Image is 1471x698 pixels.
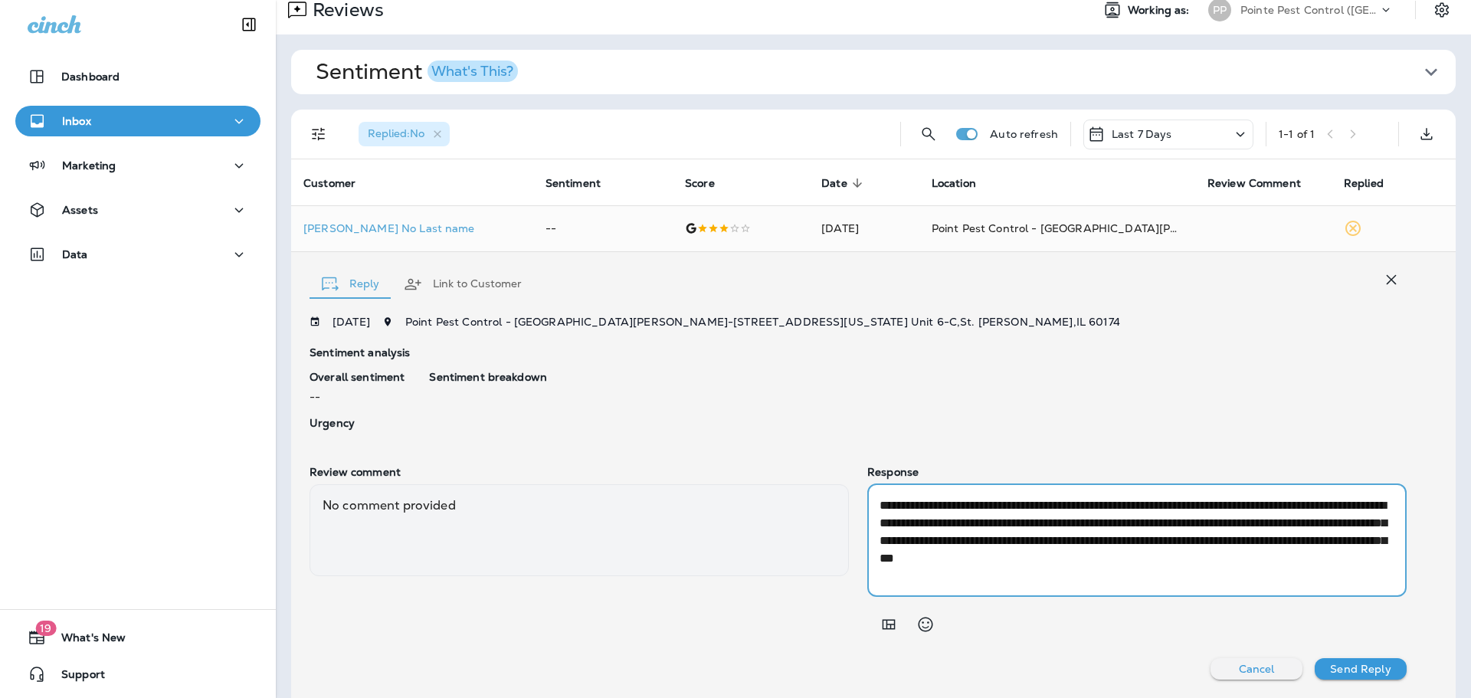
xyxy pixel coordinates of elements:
span: Sentiment [545,176,621,190]
button: Filters [303,119,334,149]
div: -- [310,371,405,405]
span: Working as: [1128,4,1193,17]
button: Data [15,239,260,270]
p: Sentiment breakdown [429,371,1407,383]
button: SentimentWhat's This? [303,50,1468,94]
p: Marketing [62,159,116,172]
span: Score [685,176,735,190]
h1: Sentiment [316,59,518,85]
span: Location [932,177,976,190]
span: Customer [303,177,355,190]
p: Review comment [310,466,849,478]
span: Support [46,668,105,687]
button: What's This? [428,61,518,82]
p: Send Reply [1330,663,1391,675]
p: Urgency [310,417,405,429]
button: Link to Customer [392,257,534,312]
button: Search Reviews [913,119,944,149]
span: Review Comment [1207,176,1321,190]
div: 1 - 1 of 1 [1279,128,1315,140]
div: No comment provided [310,484,849,576]
div: What's This? [431,64,513,78]
span: Sentiment [545,177,601,190]
p: Auto refresh [990,128,1058,140]
button: Send Reply [1315,658,1407,680]
p: Sentiment analysis [310,346,1407,359]
p: Assets [62,204,98,216]
p: Response [867,466,1407,478]
p: Dashboard [61,70,120,83]
button: Export as CSV [1411,119,1442,149]
span: Date [821,177,847,190]
button: Inbox [15,106,260,136]
span: Location [932,176,996,190]
span: Point Pest Control - [GEOGRAPHIC_DATA][PERSON_NAME] - [STREET_ADDRESS][US_STATE] Unit 6-C , St. [... [405,315,1120,329]
span: Date [821,176,867,190]
span: Customer [303,176,375,190]
button: Assets [15,195,260,225]
button: Collapse Sidebar [228,9,270,40]
p: [DATE] [333,316,370,328]
button: Marketing [15,150,260,181]
p: [PERSON_NAME] No Last name [303,222,521,234]
div: Click to view Customer Drawer [303,222,521,234]
p: Data [62,248,88,261]
button: 19What's New [15,622,260,653]
button: Select an emoji [910,609,941,640]
td: [DATE] [809,205,919,251]
td: -- [533,205,673,251]
span: Score [685,177,715,190]
p: Overall sentiment [310,371,405,383]
button: Support [15,659,260,690]
button: Dashboard [15,61,260,92]
span: Review Comment [1207,177,1301,190]
span: Replied [1344,176,1404,190]
span: Point Pest Control - [GEOGRAPHIC_DATA][PERSON_NAME] [932,221,1254,235]
p: Pointe Pest Control ([GEOGRAPHIC_DATA]) [1240,4,1378,16]
button: Add in a premade template [873,609,904,640]
p: Inbox [62,115,91,127]
button: Reply [310,257,392,312]
span: 19 [35,621,56,636]
span: Replied : No [368,126,424,140]
button: Cancel [1211,658,1302,680]
div: Replied:No [359,122,450,146]
p: Last 7 Days [1112,128,1172,140]
p: Cancel [1239,663,1275,675]
span: Replied [1344,177,1384,190]
span: What's New [46,631,126,650]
